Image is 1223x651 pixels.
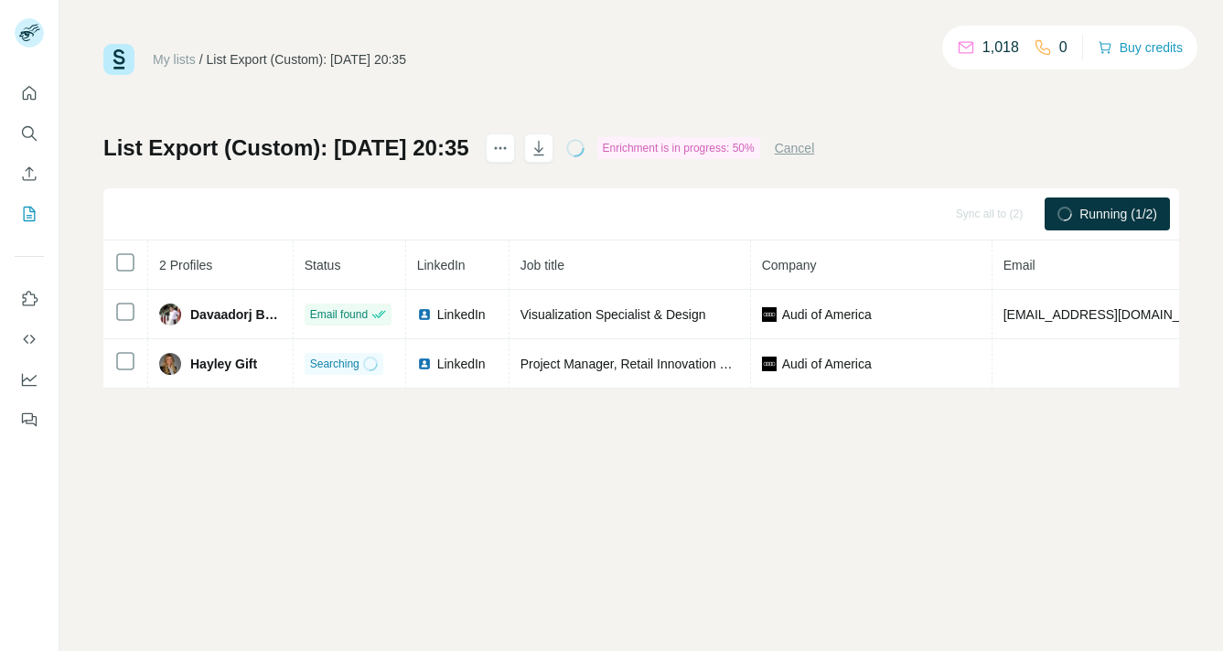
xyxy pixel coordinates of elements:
h1: List Export (Custom): [DATE] 20:35 [103,133,469,163]
img: company-logo [762,307,777,322]
button: Search [15,117,44,150]
span: Visualization Specialist & Design [520,307,706,322]
button: Use Surfe on LinkedIn [15,283,44,315]
span: Company [762,258,817,272]
span: Searching [310,356,359,372]
span: LinkedIn [437,355,486,373]
img: LinkedIn logo [417,307,432,322]
button: Enrich CSV [15,157,44,190]
p: 0 [1059,37,1067,59]
button: Feedback [15,403,44,436]
span: Email found [310,306,368,323]
span: Davaadorj Battugs [190,305,282,324]
img: Surfe Logo [103,44,134,75]
p: 1,018 [982,37,1019,59]
button: Quick start [15,77,44,110]
span: Project Manager, Retail Innovation & Design [520,357,772,371]
button: Cancel [775,139,815,157]
span: Status [305,258,341,272]
button: Use Surfe API [15,323,44,356]
span: Running (1/2) [1079,205,1157,223]
img: Avatar [159,304,181,325]
span: Hayley Gift [190,355,257,373]
div: Enrichment is in progress: 50% [597,137,760,159]
img: LinkedIn logo [417,357,432,371]
img: company-logo [762,357,777,371]
span: Email [1003,258,1035,272]
button: actions [486,133,515,163]
span: LinkedIn [437,305,486,324]
a: My lists [153,52,196,67]
button: Dashboard [15,363,44,396]
span: Job title [520,258,564,272]
button: My lists [15,197,44,230]
span: [EMAIL_ADDRESS][DOMAIN_NAME] [1003,307,1220,322]
span: Audi of America [782,355,872,373]
button: Buy credits [1098,35,1183,60]
span: LinkedIn [417,258,466,272]
span: 2 Profiles [159,258,212,272]
div: List Export (Custom): [DATE] 20:35 [207,50,406,69]
img: Avatar [159,353,181,375]
li: / [199,50,203,69]
span: Audi of America [782,305,872,324]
